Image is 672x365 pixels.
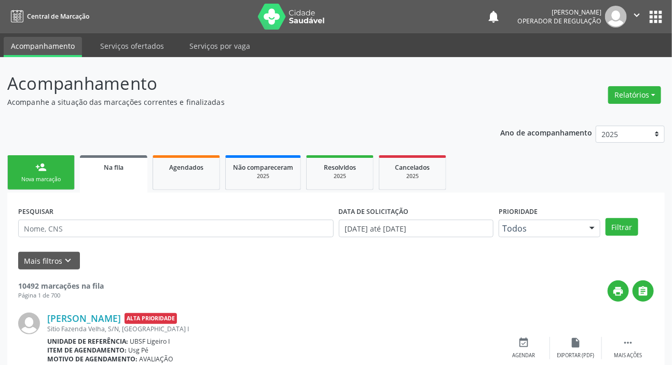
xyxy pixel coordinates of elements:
[622,337,634,348] i: 
[18,220,334,237] input: Nome, CNS
[339,220,494,237] input: Selecione um intervalo
[647,8,665,26] button: apps
[513,352,536,359] div: Agendar
[233,163,293,172] span: Não compareceram
[627,6,647,28] button: 
[47,355,138,363] b: Motivo de agendamento:
[7,71,468,97] p: Acompanhamento
[47,337,128,346] b: Unidade de referência:
[18,204,53,220] label: PESQUISAR
[35,161,47,173] div: person_add
[47,313,121,324] a: [PERSON_NAME]
[7,97,468,107] p: Acompanhe a situação das marcações correntes e finalizadas
[387,172,438,180] div: 2025
[182,37,257,55] a: Serviços por vaga
[314,172,366,180] div: 2025
[18,313,40,334] img: img
[4,37,82,57] a: Acompanhamento
[47,325,498,333] div: Sitio Fazenda Velha, S/N, [GEOGRAPHIC_DATA] I
[502,223,579,234] span: Todos
[233,172,293,180] div: 2025
[63,255,74,266] i: keyboard_arrow_down
[631,9,642,21] i: 
[608,280,629,302] button: print
[7,8,89,25] a: Central de Marcação
[104,163,124,172] span: Na fila
[500,126,592,139] p: Ano de acompanhamento
[47,346,127,355] b: Item de agendamento:
[27,12,89,21] span: Central de Marcação
[18,281,104,291] strong: 10492 marcações na fila
[608,86,661,104] button: Relatórios
[517,8,601,17] div: [PERSON_NAME]
[324,163,356,172] span: Resolvidos
[395,163,430,172] span: Cancelados
[518,337,530,348] i: event_available
[169,163,203,172] span: Agendados
[614,352,642,359] div: Mais ações
[517,17,601,25] span: Operador de regulação
[486,9,501,24] button: notifications
[15,175,67,183] div: Nova marcação
[18,252,80,270] button: Mais filtroskeyboard_arrow_down
[570,337,582,348] i: insert_drive_file
[129,346,149,355] span: Usg Pé
[633,280,654,302] button: 
[130,337,170,346] span: UBSF Ligeiro I
[125,313,177,324] span: Alta Prioridade
[605,6,627,28] img: img
[93,37,171,55] a: Serviços ofertados
[499,204,538,220] label: Prioridade
[557,352,595,359] div: Exportar (PDF)
[606,218,638,236] button: Filtrar
[613,286,624,297] i: print
[339,204,409,220] label: DATA DE SOLICITAÇÃO
[140,355,174,363] span: AVALIAÇÃO
[638,286,649,297] i: 
[18,291,104,300] div: Página 1 de 700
